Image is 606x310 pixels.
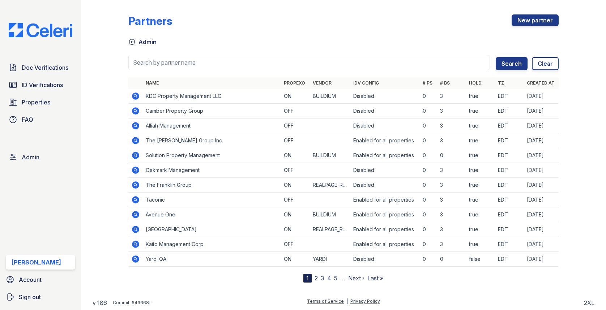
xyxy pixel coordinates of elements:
[524,89,559,104] td: [DATE]
[350,148,420,163] td: Enabled for all properties
[437,193,466,207] td: 3
[6,95,75,109] a: Properties
[495,237,524,252] td: EDT
[495,163,524,178] td: EDT
[281,104,310,119] td: OFF
[22,81,63,89] span: ID Verifications
[327,275,331,282] a: 4
[524,252,559,267] td: [DATE]
[420,77,437,89] th: # PS
[466,178,495,193] td: true
[437,104,466,119] td: 3
[19,275,42,284] span: Account
[350,163,420,178] td: Disabled
[22,63,68,72] span: Doc Verifications
[420,207,437,222] td: 0
[350,89,420,104] td: Disabled
[281,193,310,207] td: OFF
[495,104,524,119] td: EDT
[310,207,350,222] td: BUILDIUM
[420,222,437,237] td: 0
[22,98,50,107] span: Properties
[281,77,310,89] th: Propexo
[281,148,310,163] td: ON
[350,207,420,222] td: Enabled for all properties
[466,163,495,178] td: true
[420,163,437,178] td: 0
[143,252,281,267] td: Yardi QA
[466,207,495,222] td: true
[437,252,466,267] td: 0
[420,119,437,133] td: 0
[495,89,524,104] td: EDT
[310,148,350,163] td: BUILDIUM
[524,119,559,133] td: [DATE]
[143,119,281,133] td: Alliah Management
[346,298,348,304] div: |
[281,119,310,133] td: OFF
[495,178,524,193] td: EDT
[584,298,594,307] div: 2XL
[6,112,75,127] a: FAQ
[495,252,524,267] td: EDT
[524,222,559,237] td: [DATE]
[143,163,281,178] td: Oakmark Management
[524,193,559,207] td: [DATE]
[281,133,310,148] td: OFF
[524,178,559,193] td: [DATE]
[420,148,437,163] td: 0
[310,178,350,193] td: REALPAGE_RPX
[437,77,466,89] th: # BS
[420,237,437,252] td: 0
[143,237,281,252] td: Kaito Management Corp
[143,148,281,163] td: Solution Property Management
[466,133,495,148] td: true
[350,252,420,267] td: Disabled
[532,57,559,70] a: Clear
[143,104,281,119] td: Camber Property Group
[348,275,364,282] a: Next ›
[128,55,490,70] input: Search by partner name
[420,252,437,267] td: 0
[495,207,524,222] td: EDT
[12,258,61,267] div: [PERSON_NAME]
[281,252,310,267] td: ON
[350,119,420,133] td: Disabled
[524,133,559,148] td: [DATE]
[22,153,39,162] span: Admin
[350,178,420,193] td: Disabled
[281,89,310,104] td: ON
[437,178,466,193] td: 3
[524,163,559,178] td: [DATE]
[3,272,78,287] a: Account
[495,119,524,133] td: EDT
[420,178,437,193] td: 0
[6,150,75,164] a: Admin
[466,237,495,252] td: true
[437,163,466,178] td: 3
[143,89,281,104] td: KDC Property Management LLC
[495,148,524,163] td: EDT
[512,14,559,26] a: New partner
[350,193,420,207] td: Enabled for all properties
[437,119,466,133] td: 3
[128,38,157,46] a: Admin
[310,77,350,89] th: Vendor
[524,104,559,119] td: [DATE]
[495,193,524,207] td: EDT
[524,237,559,252] td: [DATE]
[350,77,420,89] th: IDV Config
[143,207,281,222] td: Avenue One
[281,163,310,178] td: OFF
[495,222,524,237] td: EDT
[495,133,524,148] td: EDT
[143,178,281,193] td: The Franklin Group
[3,290,78,304] a: Sign out
[466,119,495,133] td: true
[437,237,466,252] td: 3
[143,77,281,89] th: Name
[310,89,350,104] td: BUILDIUM
[315,275,318,282] a: 2
[281,222,310,237] td: ON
